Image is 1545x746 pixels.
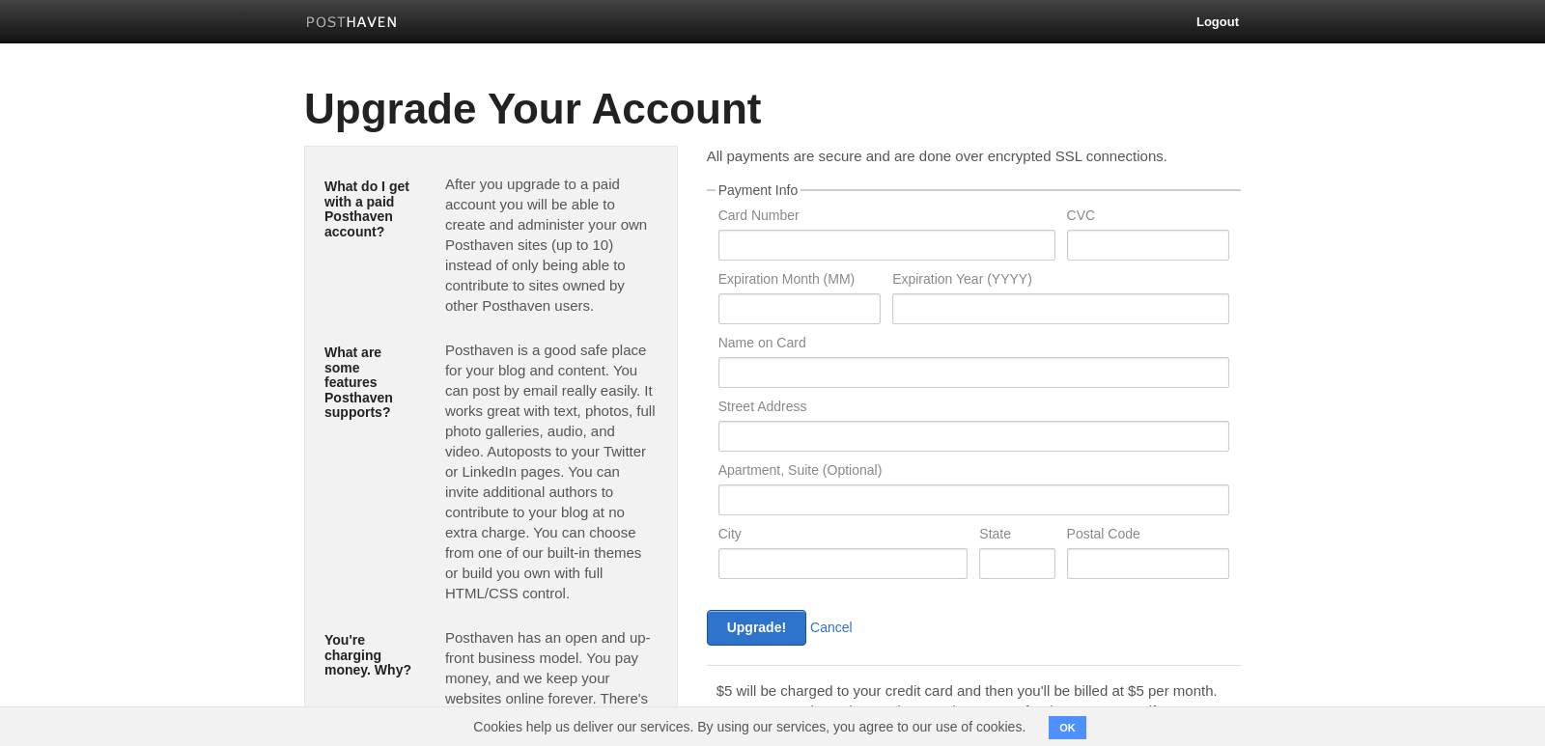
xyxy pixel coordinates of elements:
[718,336,1229,354] label: Name on Card
[1067,208,1229,227] label: CVC
[306,16,398,31] img: Posthaven-bar
[707,610,806,646] input: Upgrade!
[445,340,658,603] p: Posthaven is a good safe place for your blog and content. You can post by email really easily. It...
[718,208,1055,227] label: Card Number
[304,86,1241,132] h1: Upgrade Your Account
[810,620,853,635] a: Cancel
[454,707,1045,746] span: Cookies help us deliver our services. By using our services, you agree to our use of cookies.
[718,527,969,545] label: City
[324,633,416,677] h5: You're charging money. Why?
[707,146,1241,166] p: All payments are secure and are done over encrypted SSL connections.
[324,345,416,420] h5: What are some features Posthaven supports?
[1049,716,1086,739] button: OK
[718,463,1229,482] label: Apartment, Suite (Optional)
[1067,527,1229,545] label: Postal Code
[979,527,1054,545] label: State
[718,272,881,290] label: Expiration Month (MM)
[445,174,658,316] p: After you upgrade to a paid account you will be able to create and administer your own Posthaven ...
[716,680,1231,741] p: $5 will be charged to your credit card and then you'll be billed at $5 per month. You can cancel ...
[324,180,416,239] h5: What do I get with a paid Posthaven account?
[892,272,1229,290] label: Expiration Year (YYYY)
[718,400,1229,418] label: Street Address
[716,183,801,197] legend: Payment Info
